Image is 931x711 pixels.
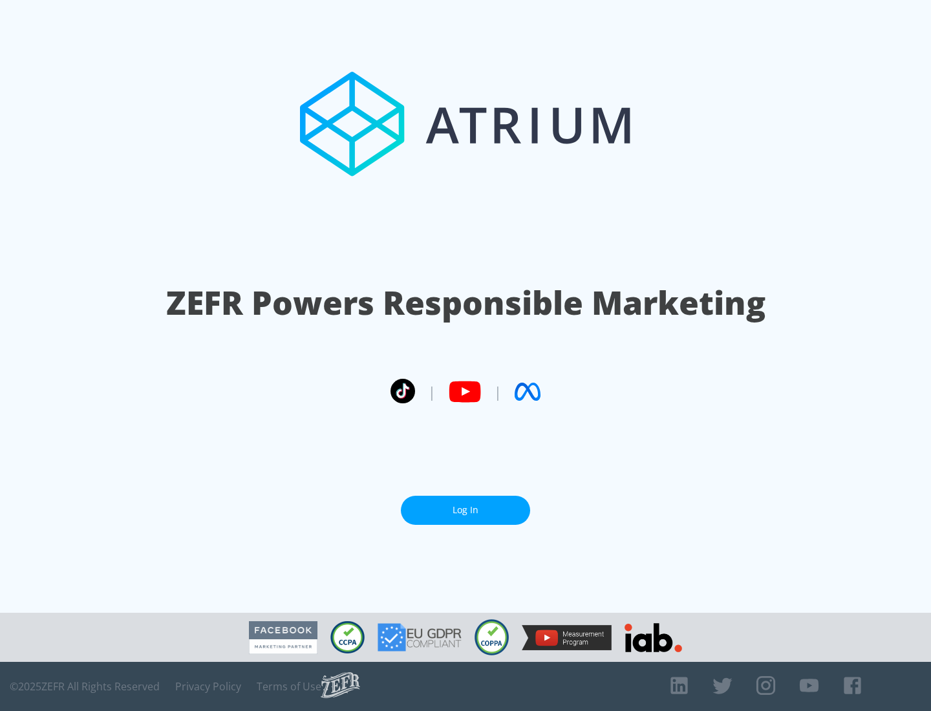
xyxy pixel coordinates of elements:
h1: ZEFR Powers Responsible Marketing [166,281,765,325]
a: Privacy Policy [175,680,241,693]
img: YouTube Measurement Program [522,625,612,650]
img: Facebook Marketing Partner [249,621,317,654]
span: © 2025 ZEFR All Rights Reserved [10,680,160,693]
a: Log In [401,496,530,525]
img: IAB [625,623,682,652]
img: COPPA Compliant [475,619,509,655]
img: CCPA Compliant [330,621,365,653]
img: GDPR Compliant [378,623,462,652]
a: Terms of Use [257,680,321,693]
span: | [428,382,436,401]
span: | [494,382,502,401]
